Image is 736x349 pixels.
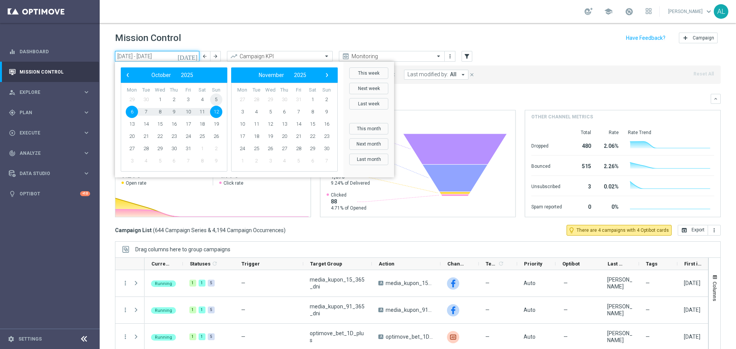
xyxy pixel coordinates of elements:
[154,130,166,143] span: 22
[322,70,332,80] button: ›
[571,159,591,172] div: 515
[331,205,366,211] span: 4.71% of Opened
[679,33,718,43] button: add Campaign
[155,308,172,313] span: Running
[154,106,166,118] span: 8
[600,159,619,172] div: 2.26%
[278,93,291,106] span: 30
[646,306,650,313] span: —
[122,280,129,287] button: more_vert
[306,155,319,167] span: 6
[176,70,198,80] button: 2025
[241,280,245,286] span: —
[714,4,728,19] div: AL
[292,155,305,167] span: 5
[292,130,305,143] span: 21
[9,89,83,96] div: Explore
[9,62,90,82] div: Mission Control
[646,280,650,287] span: —
[154,93,166,106] span: 1
[122,306,129,313] i: more_vert
[386,280,434,287] span: media_kupon_15_365_dni
[115,227,286,234] h3: Campaign List
[349,83,388,94] button: Next week
[378,334,383,339] span: A
[711,94,721,104] button: keyboard_arrow_down
[167,87,181,93] th: weekday
[126,93,138,106] span: 29
[135,246,230,252] div: Row Groups
[306,87,320,93] th: weekday
[9,89,16,96] i: person_search
[227,51,333,62] ng-select: Campaign KPI
[202,54,207,59] i: arrow_back
[210,130,222,143] span: 26
[524,307,536,313] span: Auto
[9,109,16,116] i: gps_fixed
[626,35,665,41] input: Have Feedback?
[684,306,700,313] div: 06 Oct 2025, Monday
[115,62,394,177] bs-daterangepicker-container: calendar
[20,41,90,62] a: Dashboard
[146,70,176,80] button: October
[83,170,90,177] i: keyboard_arrow_right
[20,184,80,204] a: Optibot
[140,118,152,130] span: 14
[339,51,445,62] ng-select: Monitoring
[531,200,562,212] div: Spam reported
[320,106,333,118] span: 9
[460,71,467,78] i: arrow_drop_down
[115,270,145,297] div: Press SPACE to select this row.
[646,261,657,267] span: Tags
[153,87,167,93] th: weekday
[196,143,208,155] span: 1
[250,130,263,143] span: 18
[213,54,218,59] i: arrow_forward
[486,261,497,267] span: Templates
[210,259,218,268] span: Calculate column
[604,7,613,16] span: school
[531,180,562,192] div: Unsubscribed
[447,277,459,290] img: Facebook Custom Audience
[123,70,133,80] button: ‹
[9,150,83,157] div: Analyze
[154,118,166,130] span: 15
[8,89,90,95] div: person_search Explore keyboard_arrow_right
[8,49,90,55] button: equalizer Dashboard
[306,143,319,155] span: 29
[250,155,263,167] span: 2
[284,227,286,234] span: )
[236,118,248,130] span: 10
[196,118,208,130] span: 18
[196,93,208,106] span: 4
[9,129,83,136] div: Execute
[80,191,90,196] div: +10
[182,118,194,130] span: 17
[306,106,319,118] span: 8
[531,139,562,151] div: Dropped
[485,306,490,313] span: —
[600,200,619,212] div: 0%
[151,261,170,267] span: Current Status
[607,276,632,290] div: Patryk Przybolewski
[264,130,276,143] span: 19
[705,7,713,16] span: keyboard_arrow_down
[189,306,196,313] div: 1
[168,118,180,130] span: 16
[236,155,248,167] span: 1
[571,200,591,212] div: 0
[182,93,194,106] span: 3
[168,155,180,167] span: 6
[292,106,305,118] span: 7
[8,110,90,116] button: gps_fixed Plan keyboard_arrow_right
[196,106,208,118] span: 11
[9,109,83,116] div: Plan
[469,72,475,77] i: close
[242,261,260,267] span: Trigger
[678,227,721,233] multiple-options-button: Export to CSV
[349,67,388,79] button: This week
[462,51,472,62] button: filter_alt
[83,88,90,96] i: keyboard_arrow_right
[9,41,90,62] div: Dashboard
[320,155,333,167] span: 7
